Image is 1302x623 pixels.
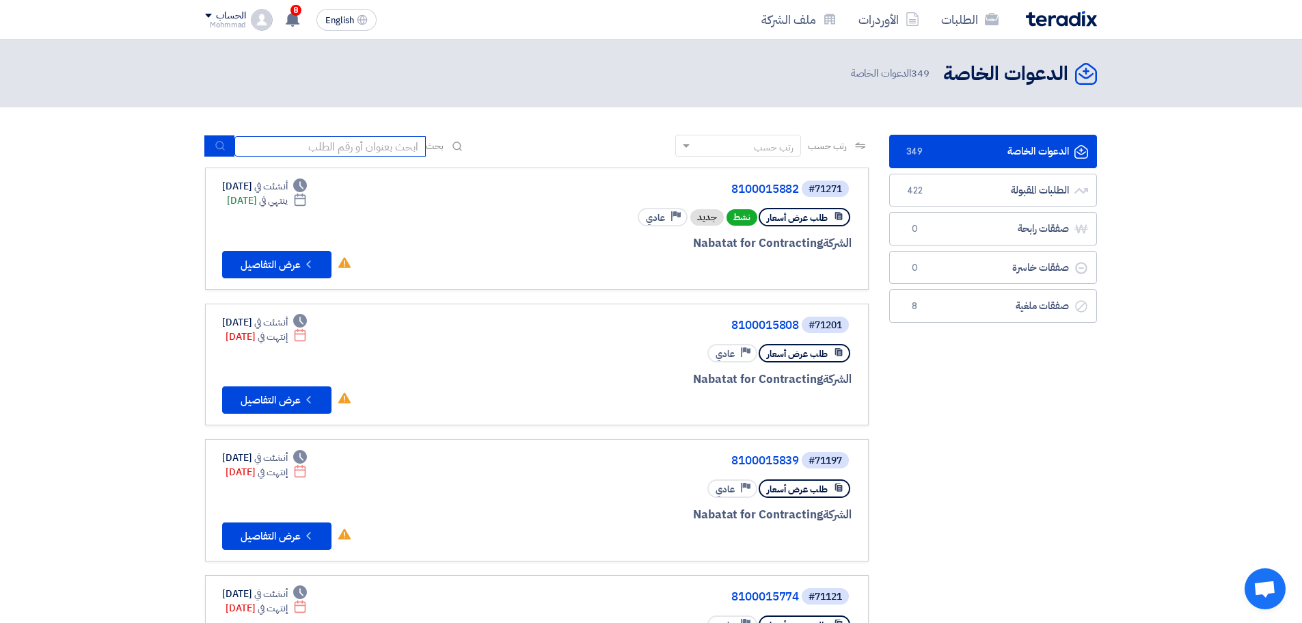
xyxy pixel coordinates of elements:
[222,179,307,194] div: [DATE]
[1026,11,1097,27] img: Teradix logo
[809,456,842,466] div: #71197
[754,140,794,155] div: رتب حسب
[889,289,1097,323] a: صفقات ملغية8
[1245,568,1286,609] a: دردشة مفتوحة
[227,194,307,208] div: [DATE]
[234,136,426,157] input: ابحث بعنوان أو رقم الطلب
[254,587,287,601] span: أنشئت في
[823,235,852,252] span: الشركة
[906,222,923,236] span: 0
[690,209,724,226] div: جديد
[526,455,799,467] a: 8100015839
[226,465,307,479] div: [DATE]
[523,235,852,252] div: Nabatat for Contracting
[716,483,735,496] span: عادي
[716,347,735,360] span: عادي
[906,261,923,275] span: 0
[526,591,799,603] a: 8100015774
[259,194,287,208] span: ينتهي في
[222,386,331,414] button: عرض التفاصيل
[823,506,852,523] span: الشركة
[526,319,799,332] a: 8100015808
[251,9,273,31] img: profile_test.png
[523,506,852,524] div: Nabatat for Contracting
[290,5,301,16] span: 8
[906,145,923,159] span: 349
[222,522,331,550] button: عرض التفاصيل
[426,139,444,153] span: بحث
[889,174,1097,207] a: الطلبات المقبولة422
[316,9,377,31] button: English
[258,601,287,615] span: إنتهت في
[911,66,930,81] span: 349
[216,10,245,22] div: الحساب
[254,451,287,465] span: أنشئت في
[727,209,757,226] span: نشط
[646,211,665,224] span: عادي
[258,465,287,479] span: إنتهت في
[767,483,828,496] span: طلب عرض أسعار
[930,3,1009,36] a: الطلبات
[254,315,287,330] span: أنشئت في
[809,185,842,194] div: #71271
[526,183,799,196] a: 8100015882
[906,300,923,313] span: 8
[809,592,842,602] div: #71121
[258,330,287,344] span: إنتهت في
[767,211,828,224] span: طلب عرض أسعار
[226,601,307,615] div: [DATE]
[222,251,331,278] button: عرض التفاصيل
[809,321,842,330] div: #71201
[847,3,930,36] a: الأوردرات
[222,315,307,330] div: [DATE]
[808,139,847,153] span: رتب حسب
[889,212,1097,246] a: صفقات رابحة0
[889,251,1097,284] a: صفقات خاسرة0
[943,61,1068,88] h2: الدعوات الخاصة
[222,451,307,465] div: [DATE]
[906,184,923,198] span: 422
[254,179,287,194] span: أنشئت في
[523,371,852,388] div: Nabatat for Contracting
[750,3,847,36] a: ملف الشركة
[851,66,932,81] span: الدعوات الخاصة
[889,135,1097,168] a: الدعوات الخاصة349
[222,587,307,601] div: [DATE]
[226,330,307,344] div: [DATE]
[767,347,828,360] span: طلب عرض أسعار
[205,21,245,29] div: Mohmmad
[823,371,852,388] span: الشركة
[325,16,354,25] span: English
